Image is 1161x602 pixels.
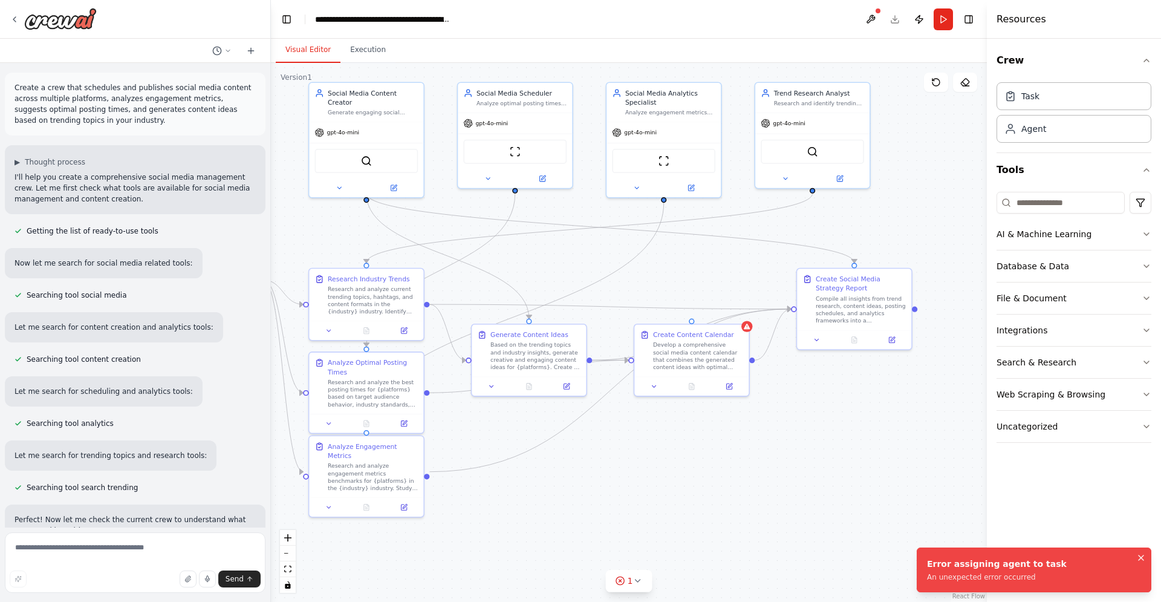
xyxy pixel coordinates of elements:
[362,194,533,319] g: Edge from 13b7d4d1-885e-4f0b-b8a6-3b988fdc638d to ec7ebd92-d613-4e5a-89df-9a4782d52cb5
[816,275,906,293] div: Create Social Media Strategy Report
[997,388,1105,401] div: Web Scraping & Browsing
[429,299,791,313] g: Edge from b964be41-1148-4ad2-ac6a-e677fb58817c to 2c2a89e6-cc36-42e9-8ca3-d89d12ffbb8a
[927,558,1067,570] div: Error assigning agent to task
[625,109,715,116] div: Analyze engagement metrics from {platforms}, track performance indicators like likes, shares, com...
[308,82,424,198] div: Social Media Content CreatorGenerate engaging social media content ideas and posts based on trend...
[280,577,296,593] button: toggle interactivity
[24,8,97,30] img: Logo
[276,38,340,63] button: Visual Editor
[997,218,1151,250] button: AI & Machine Learning
[241,44,261,58] button: Start a new chat
[773,120,805,127] span: gpt-4o-mini
[755,304,791,365] g: Edge from b7dbac3b-3398-4702-aa42-34d0669d8503 to 2c2a89e6-cc36-42e9-8ca3-d89d12ffbb8a
[606,570,652,592] button: 1
[997,379,1151,410] button: Web Scraping & Browsing
[997,347,1151,378] button: Search & Research
[27,355,141,364] span: Searching tool content creation
[509,381,548,392] button: No output available
[510,146,521,157] img: ScrapeWebsiteTool
[796,268,912,350] div: Create Social Media Strategy ReportCompile all insights from trend research, content ideas, posti...
[388,325,420,336] button: Open in side panel
[658,155,669,166] img: ScrapeWebsiteTool
[280,530,296,593] div: React Flow controls
[199,571,216,587] button: Click to speak your automation idea
[27,290,127,300] span: Searching tool social media
[280,561,296,577] button: fit view
[476,88,567,97] div: Social Media Scheduler
[15,157,85,167] button: ▶Thought process
[490,330,568,339] div: Generate Content Ideas
[15,386,193,397] p: Let me search for scheduling and analytics tools:
[997,324,1047,336] div: Integrations
[592,304,791,365] g: Edge from ec7ebd92-d613-4e5a-89df-9a4782d52cb5 to 2c2a89e6-cc36-42e9-8ca3-d89d12ffbb8a
[346,418,386,429] button: No output available
[15,82,256,126] p: Create a crew that schedules and publishes social media content across multiple platforms, analyz...
[10,571,27,587] button: Improve this prompt
[328,109,418,116] div: Generate engaging social media content ideas and posts based on trending topics in {industry}, cr...
[388,418,420,429] button: Open in side panel
[1021,90,1039,102] div: Task
[180,571,197,587] button: Upload files
[263,275,303,309] g: Edge from triggers to b964be41-1148-4ad2-ac6a-e677fb58817c
[665,182,717,193] button: Open in side panel
[606,82,722,198] div: Social Media Analytics SpecialistAnalyze engagement metrics from {platforms}, track performance i...
[278,11,295,28] button: Hide left sidebar
[997,187,1151,453] div: Tools
[328,442,418,460] div: Analyze Engagement Metrics
[328,379,418,408] div: Research and analyze the best posting times for {platforms} based on target audience behavior, in...
[327,129,360,136] span: gpt-4o-mini
[1021,123,1046,135] div: Agent
[927,572,1067,582] div: An unexpected error occurred
[328,462,418,492] div: Research and analyze engagement metrics benchmarks for {platforms} in the {industry} industry. St...
[388,502,420,512] button: Open in side panel
[308,352,424,434] div: Analyze Optimal Posting TimesResearch and analyze the best posting times for {platforms} based on...
[672,381,711,392] button: No output available
[713,381,745,392] button: Open in side panel
[755,82,871,189] div: Trend Research AnalystResearch and identify trending topics, hashtags, and content formats in {in...
[550,381,582,392] button: Open in side panel
[15,514,256,536] p: Perfect! Now let me check the current crew to understand what we're working with:
[25,157,85,167] span: Thought process
[490,341,580,371] div: Based on the trending topics and industry insights, generate creative and engaging content ideas ...
[367,182,420,193] button: Open in side panel
[15,450,207,461] p: Let me search for trending topics and research tools:
[634,324,750,397] div: Create Content CalendarDevelop a comprehensive social media content calendar that combines the ge...
[516,173,568,184] button: Open in side panel
[471,324,587,397] div: Generate Content IdeasBased on the trending topics and industry insights, generate creative and e...
[834,335,874,345] button: No output available
[997,44,1151,77] button: Crew
[27,419,114,428] span: Searching tool analytics
[280,530,296,546] button: zoom in
[997,12,1046,27] h4: Resources
[328,286,418,315] div: Research and analyze current trending topics, hashtags, and content formats in the {industry} ind...
[475,120,508,127] span: gpt-4o-mini
[429,304,791,476] g: Edge from 500d22eb-f8eb-47c7-893c-dd9582c68ab9 to 2c2a89e6-cc36-42e9-8ca3-d89d12ffbb8a
[774,88,864,97] div: Trend Research Analyst
[997,260,1069,272] div: Database & Data
[997,283,1151,314] button: File & Document
[263,275,303,398] g: Edge from triggers to 2a83aaf0-9c9b-4706-b835-8fb2bc8db314
[15,172,256,204] p: I'll help you create a comprehensive social media management crew. Let me first check what tools ...
[997,420,1058,433] div: Uncategorized
[218,571,261,587] button: Send
[997,292,1067,304] div: File & Document
[280,546,296,561] button: zoom out
[457,82,573,189] div: Social Media SchedulerAnalyze optimal posting times for {platforms} based on audience activity pa...
[27,226,158,236] span: Getting the list of ready-to-use tools
[807,146,818,157] img: SerperDevTool
[653,341,743,371] div: Develop a comprehensive social media content calendar that combines the generated content ideas w...
[653,330,734,339] div: Create Content Calendar
[340,38,395,63] button: Execution
[207,44,236,58] button: Switch to previous chat
[15,258,193,269] p: Now let me search for social media related tools:
[362,194,519,347] g: Edge from ae327dbf-08d3-4119-8078-11e68878d677 to 2a83aaf0-9c9b-4706-b835-8fb2bc8db314
[997,411,1151,442] button: Uncategorized
[997,228,1091,240] div: AI & Machine Learning
[997,356,1076,368] div: Search & Research
[361,155,372,166] img: SerperDevTool
[625,88,715,107] div: Social Media Analytics Specialist
[813,173,866,184] button: Open in side panel
[281,73,312,82] div: Version 1
[308,268,424,341] div: Research Industry TrendsResearch and analyze current trending topics, hashtags, and content forma...
[816,295,906,324] div: Compile all insights from trend research, content ideas, posting schedules, and analytics framewo...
